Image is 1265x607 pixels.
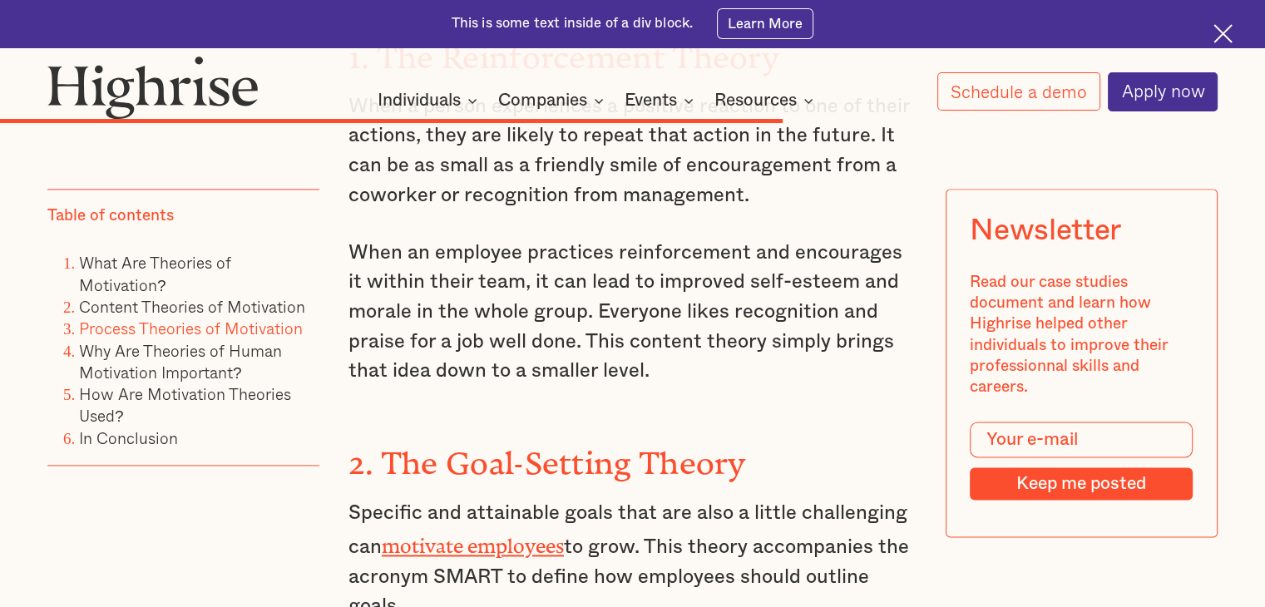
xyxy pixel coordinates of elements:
[971,273,1193,399] div: Read our case studies document and learn how Highrise helped other individuals to improve their p...
[717,8,814,38] a: Learn More
[1213,24,1233,43] img: Cross icon
[714,91,797,111] div: Resources
[937,72,1100,111] a: Schedule a demo
[79,427,178,451] a: In Conclusion
[382,535,564,547] a: motivate employees
[452,14,694,33] div: This is some text inside of a div block.
[498,91,609,111] div: Companies
[348,92,917,211] p: When a person experiences a positive reaction to one of their actions, they are likely to repeat ...
[79,251,231,297] a: What Are Theories of Motivation?
[498,91,587,111] div: Companies
[971,422,1193,501] form: Modal Form
[47,206,174,227] div: Table of contents
[378,91,461,111] div: Individuals
[348,445,746,465] strong: 2. The Goal-Setting Theory
[625,91,699,111] div: Events
[348,239,917,387] p: When an employee practices reinforcement and encourages it within their team, it can lead to impr...
[714,91,818,111] div: Resources
[79,295,305,319] a: Content Theories of Motivation
[79,338,282,384] a: Why Are Theories of Human Motivation Important?
[79,382,291,428] a: How Are Motivation Theories Used?
[971,215,1121,249] div: Newsletter
[378,91,482,111] div: Individuals
[971,467,1193,501] input: Keep me posted
[79,317,303,341] a: Process Theories of Motivation
[625,91,677,111] div: Events
[971,422,1193,458] input: Your e-mail
[1108,72,1218,111] a: Apply now
[47,56,259,120] img: Highrise logo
